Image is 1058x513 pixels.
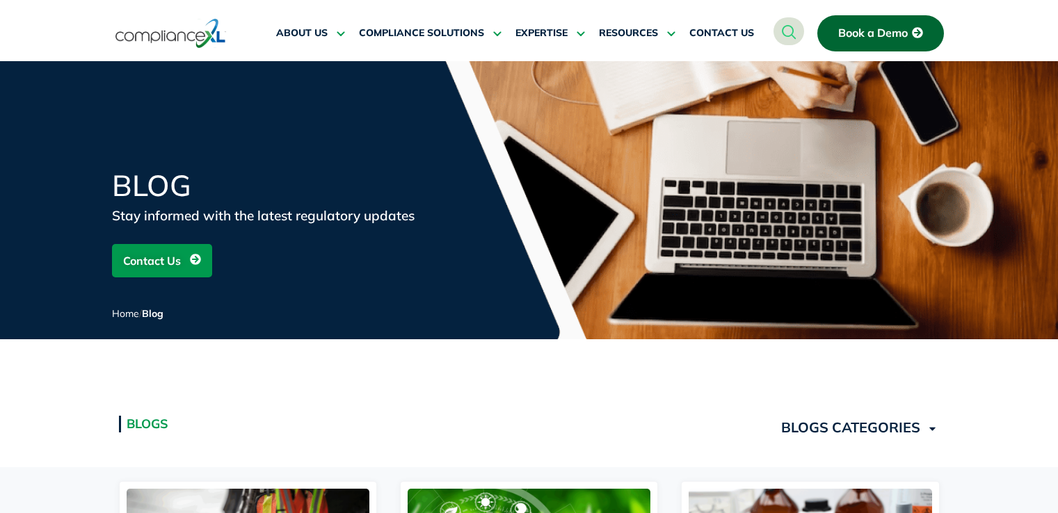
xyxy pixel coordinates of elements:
[774,17,804,45] a: navsearch-button
[515,17,585,50] a: EXPERTISE
[599,27,658,40] span: RESOURCES
[689,27,754,40] span: CONTACT US
[359,27,484,40] span: COMPLIANCE SOLUTIONS
[838,27,908,40] span: Book a Demo
[112,307,163,320] span: /
[123,247,181,274] span: Contact Us
[599,17,675,50] a: RESOURCES
[112,206,446,225] div: Stay informed with the latest regulatory updates
[276,27,328,40] span: ABOUT US
[115,17,226,49] img: logo-one.svg
[689,17,754,50] a: CONTACT US
[515,27,568,40] span: EXPERTISE
[142,307,163,320] span: Blog
[772,409,947,446] a: BLOGS CATEGORIES
[112,307,139,320] a: Home
[112,171,446,200] h1: Blog
[817,15,944,51] a: Book a Demo
[127,416,522,432] h2: Blogs
[359,17,502,50] a: COMPLIANCE SOLUTIONS
[112,244,212,277] a: Contact Us
[276,17,345,50] a: ABOUT US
